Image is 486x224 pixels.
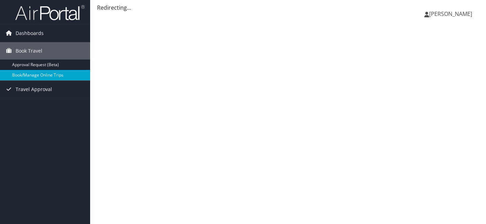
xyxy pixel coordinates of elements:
[15,5,85,21] img: airportal-logo.png
[16,25,44,42] span: Dashboards
[424,3,479,24] a: [PERSON_NAME]
[97,3,479,12] div: Redirecting...
[16,81,52,98] span: Travel Approval
[429,10,472,18] span: [PERSON_NAME]
[16,42,42,60] span: Book Travel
